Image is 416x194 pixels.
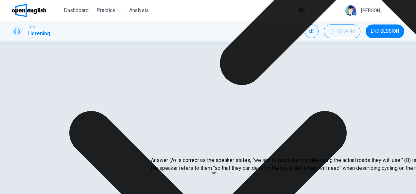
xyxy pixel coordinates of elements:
[12,4,46,17] img: OpenEnglish logo
[129,7,149,14] span: Analysis
[64,7,89,14] span: Dashboard
[96,7,115,14] span: Practice
[27,25,35,30] span: IELTS
[27,30,50,38] h1: Listening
